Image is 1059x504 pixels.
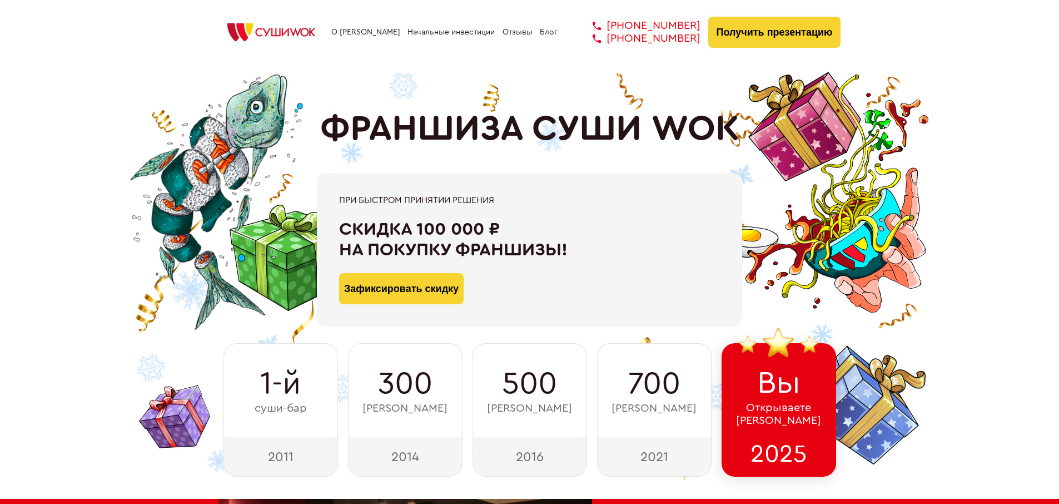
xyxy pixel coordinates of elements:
a: Начальные инвестиции [407,28,495,37]
span: [PERSON_NAME] [611,402,697,415]
button: Зафиксировать скидку [339,273,464,304]
a: [PHONE_NUMBER] [576,32,700,45]
span: суши-бар [255,402,307,415]
a: О [PERSON_NAME] [331,28,400,37]
div: 2011 [223,437,338,477]
span: 300 [378,366,432,402]
div: 2016 [473,437,587,477]
span: [PERSON_NAME] [487,402,572,415]
span: 500 [502,366,557,402]
div: 2014 [348,437,463,477]
div: Скидка 100 000 ₽ на покупку франшизы! [339,219,720,260]
div: При быстром принятии решения [339,195,720,205]
button: Получить презентацию [708,17,841,48]
a: [PHONE_NUMBER] [576,19,700,32]
a: Отзывы [503,28,533,37]
img: СУШИWOK [218,20,324,45]
span: Вы [757,365,801,401]
h1: ФРАНШИЗА СУШИ WOK [320,108,739,150]
a: Блог [540,28,558,37]
div: 2025 [722,437,836,477]
span: Открываете [PERSON_NAME] [736,402,821,427]
span: 1-й [260,366,301,402]
span: [PERSON_NAME] [362,402,448,415]
div: 2021 [597,437,712,477]
span: 700 [628,366,680,402]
